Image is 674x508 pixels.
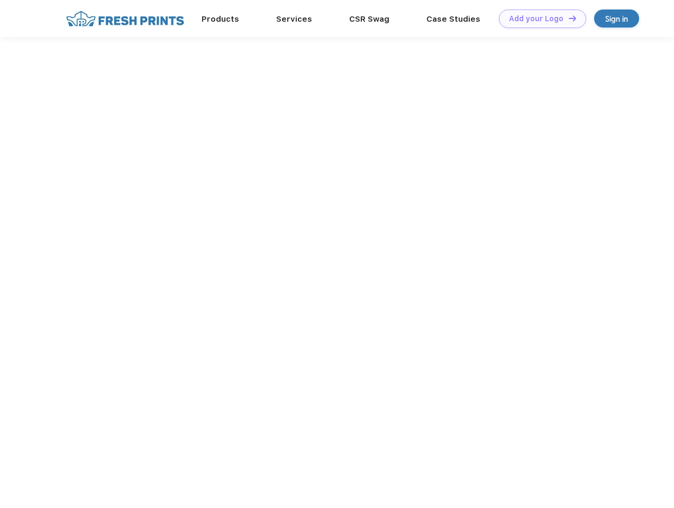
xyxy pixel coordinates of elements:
a: Products [202,14,239,24]
a: Sign in [594,10,639,28]
img: fo%20logo%202.webp [63,10,187,28]
div: Add your Logo [509,14,563,23]
img: DT [569,15,576,21]
div: Sign in [605,13,628,25]
a: Services [276,14,312,24]
a: CSR Swag [349,14,389,24]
